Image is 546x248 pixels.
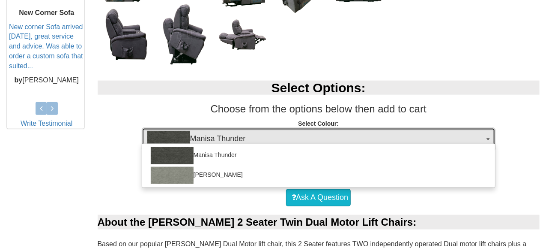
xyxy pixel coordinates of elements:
p: [PERSON_NAME] [9,76,84,85]
img: Manisa Thunder [151,147,194,164]
button: Manisa ThunderManisa Thunder [142,128,495,151]
img: Manisa Fossil [151,167,194,184]
img: Manisa Thunder [147,131,190,148]
a: Manisa Thunder [142,146,495,166]
b: by [15,76,23,84]
a: Ask A Question [286,189,351,206]
span: Manisa Thunder [147,131,484,148]
a: New corner Sofa arrived [DATE], great service and advice. Was able to order a custom sofa that su... [9,23,83,70]
strong: Select Colour: [298,120,339,127]
b: Select Options: [272,81,366,95]
div: About the [PERSON_NAME] 2 Seater Twin Dual Motor Lift Chairs: [98,215,540,230]
h3: Choose from the options below then add to cart [98,103,540,115]
a: Write Testimonial [21,120,72,127]
b: New Corner Sofa [19,9,74,16]
a: [PERSON_NAME] [142,166,495,185]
